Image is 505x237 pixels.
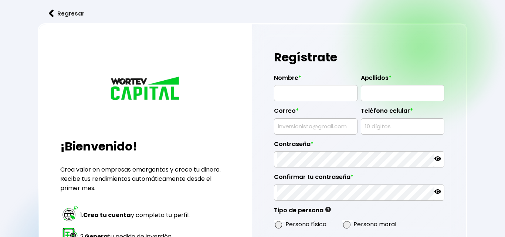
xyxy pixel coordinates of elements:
img: paso 1 [61,205,79,222]
button: Regresar [38,4,95,23]
label: Contraseña [274,140,444,152]
label: Tipo de persona [274,207,331,218]
img: gfR76cHglkPwleuBLjWdxeZVvX9Wp6JBDmjRYY8JYDQn16A2ICN00zLTgIroGa6qie5tIuWH7V3AapTKqzv+oMZsGfMUqL5JM... [325,207,331,212]
p: Crea valor en empresas emergentes y crece tu dinero. Recibe tus rendimientos automáticamente desd... [60,165,231,193]
input: inversionista@gmail.com [277,119,354,134]
td: 1. y completa tu perfil. [80,204,192,225]
img: logo_wortev_capital [109,75,183,103]
a: flecha izquierdaRegresar [38,4,467,23]
img: flecha izquierda [49,10,54,17]
label: Nombre [274,74,357,85]
label: Correo [274,107,357,118]
label: Persona moral [353,220,396,229]
h1: Regístrate [274,46,444,68]
input: 10 dígitos [364,119,441,134]
label: Apellidos [361,74,444,85]
label: Confirmar tu contraseña [274,173,444,184]
label: Persona física [285,220,326,229]
label: Teléfono celular [361,107,444,118]
h2: ¡Bienvenido! [60,138,231,155]
strong: Crea tu cuenta [83,211,131,219]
